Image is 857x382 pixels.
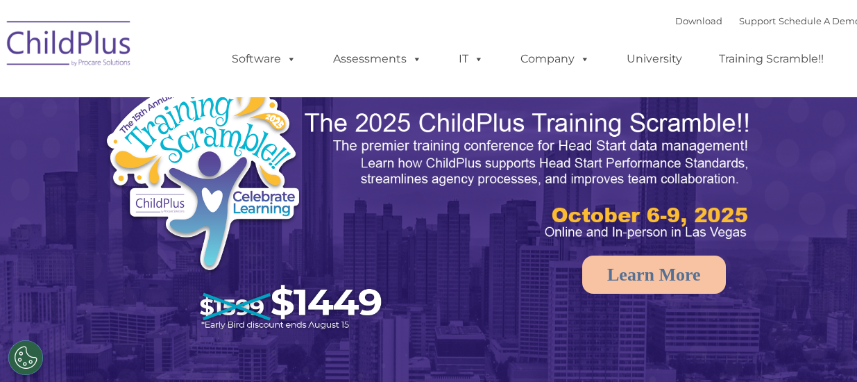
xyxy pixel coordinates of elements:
a: University [613,45,696,73]
button: Cookies Settings [8,340,43,375]
a: Training Scramble!! [705,45,838,73]
a: Learn More [582,256,726,294]
a: Download [675,15,722,26]
a: Support [739,15,776,26]
a: IT [445,45,498,73]
a: Assessments [319,45,436,73]
a: Software [218,45,310,73]
a: Company [507,45,604,73]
